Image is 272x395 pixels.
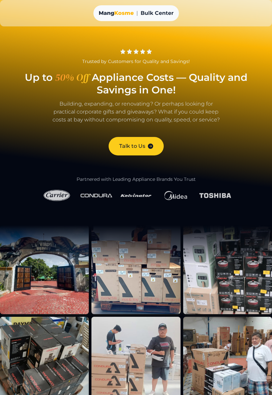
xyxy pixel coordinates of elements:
[199,192,231,199] img: Toshiba Logo
[136,9,138,17] span: |
[109,137,164,155] a: Talk to Us
[120,188,152,203] img: Kelvinator Logo
[160,188,191,204] img: Midea Logo
[41,188,73,203] img: Carrier Logo
[8,71,264,96] h1: Up to Appliance Costs — Quality and Savings in One!
[81,192,112,199] img: Condura Logo
[8,100,264,130] p: Building, expanding, or renovating? Or perhaps looking for practical corporate gifts and giveaway...
[8,177,264,182] h2: Partnered with Leading Appliance Brands You Trust
[52,71,92,84] span: 50% Off
[8,58,264,65] div: Trusted by Customers for Quality and Savings!
[99,9,134,17] a: MangKosme
[141,9,174,17] span: Bulk Center
[114,10,134,16] span: Kosme
[99,9,134,17] div: Mang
